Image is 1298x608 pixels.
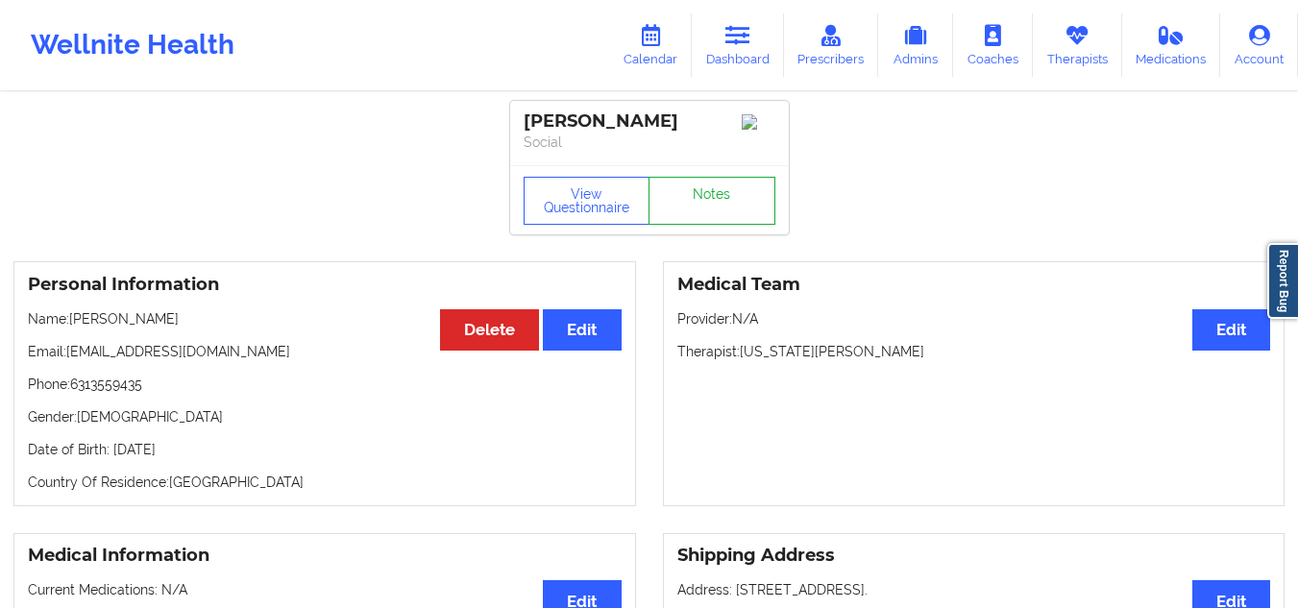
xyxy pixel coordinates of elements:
[649,177,775,225] a: Notes
[878,13,953,77] a: Admins
[543,309,621,351] button: Edit
[1122,13,1221,77] a: Medications
[784,13,879,77] a: Prescribers
[1033,13,1122,77] a: Therapists
[742,114,775,130] img: Image%2Fplaceholer-image.png
[28,545,622,567] h3: Medical Information
[524,177,650,225] button: View Questionnaire
[28,473,622,492] p: Country Of Residence: [GEOGRAPHIC_DATA]
[524,110,775,133] div: [PERSON_NAME]
[677,342,1271,361] p: Therapist: [US_STATE][PERSON_NAME]
[677,545,1271,567] h3: Shipping Address
[28,440,622,459] p: Date of Birth: [DATE]
[28,580,622,599] p: Current Medications: N/A
[28,342,622,361] p: Email: [EMAIL_ADDRESS][DOMAIN_NAME]
[440,309,539,351] button: Delete
[1220,13,1298,77] a: Account
[28,274,622,296] h3: Personal Information
[28,309,622,328] p: Name: [PERSON_NAME]
[1267,243,1298,319] a: Report Bug
[28,407,622,426] p: Gender: [DEMOGRAPHIC_DATA]
[524,133,775,152] p: Social
[677,274,1271,296] h3: Medical Team
[609,13,692,77] a: Calendar
[1192,309,1270,351] button: Edit
[677,309,1271,328] p: Provider: N/A
[28,375,622,394] p: Phone: 6313559435
[677,580,1271,599] p: Address: [STREET_ADDRESS].
[953,13,1033,77] a: Coaches
[692,13,784,77] a: Dashboard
